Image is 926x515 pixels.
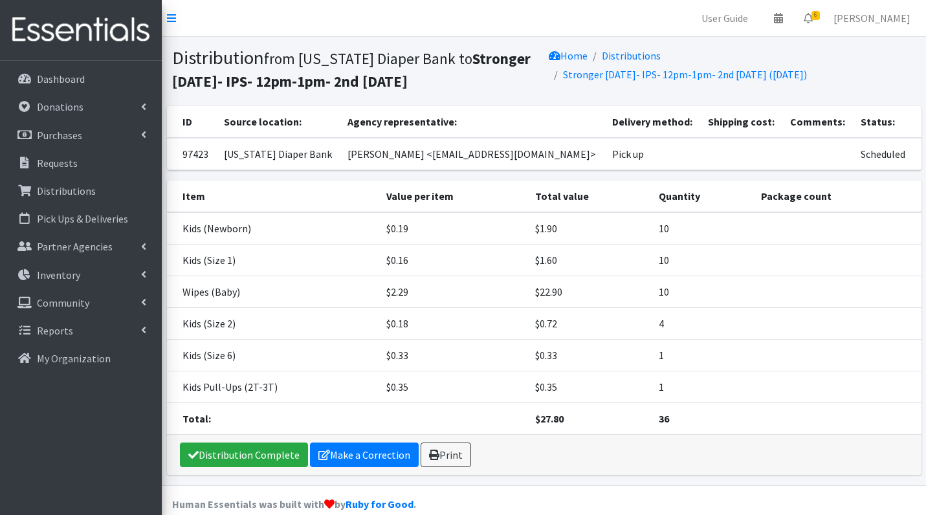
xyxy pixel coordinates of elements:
a: Distributions [602,49,661,62]
a: Home [549,49,588,62]
a: Ruby for Good [346,498,413,510]
a: Partner Agencies [5,234,157,259]
td: Kids (Size 6) [167,340,379,371]
a: Dashboard [5,66,157,92]
a: Purchases [5,122,157,148]
td: Wipes (Baby) [167,276,379,308]
th: Quantity [651,181,753,212]
td: $0.35 [379,371,527,403]
th: Shipping cost: [700,106,782,138]
td: 10 [651,212,753,245]
th: Total value [527,181,652,212]
td: 1 [651,340,753,371]
p: Requests [37,157,78,170]
td: Kids Pull-Ups (2T-3T) [167,371,379,403]
p: Pick Ups & Deliveries [37,212,128,225]
a: Make a Correction [310,443,419,467]
td: $0.33 [527,340,652,371]
td: $0.19 [379,212,527,245]
a: Reports [5,318,157,344]
a: Donations [5,94,157,120]
a: Stronger [DATE]- IPS- 12pm-1pm- 2nd [DATE] ([DATE]) [563,68,807,81]
th: Status: [853,106,921,138]
a: My Organization [5,345,157,371]
th: Agency representative: [340,106,604,138]
td: $22.90 [527,276,652,308]
th: Comments: [782,106,853,138]
small: from [US_STATE] Diaper Bank to [172,49,531,91]
td: Kids (Newborn) [167,212,379,245]
a: Requests [5,150,157,176]
a: User Guide [691,5,758,31]
th: Item [167,181,379,212]
p: Inventory [37,268,80,281]
p: Dashboard [37,72,85,85]
th: Package count [753,181,921,212]
span: 6 [811,11,820,20]
td: $0.16 [379,245,527,276]
a: Inventory [5,262,157,288]
td: Scheduled [853,138,921,170]
th: Value per item [379,181,527,212]
th: Source location: [216,106,340,138]
a: Print [421,443,471,467]
a: Distribution Complete [180,443,308,467]
a: Community [5,290,157,316]
p: Partner Agencies [37,240,113,253]
td: $0.35 [527,371,652,403]
td: 10 [651,276,753,308]
td: $0.33 [379,340,527,371]
p: Reports [37,324,73,337]
img: HumanEssentials [5,8,157,52]
h1: Distribution [172,47,540,91]
a: 6 [793,5,823,31]
td: 10 [651,245,753,276]
th: Delivery method: [604,106,700,138]
td: [PERSON_NAME] <[EMAIL_ADDRESS][DOMAIN_NAME]> [340,138,604,170]
strong: Human Essentials was built with by . [172,498,416,510]
td: Pick up [604,138,700,170]
td: Kids (Size 2) [167,308,379,340]
a: [PERSON_NAME] [823,5,921,31]
td: 1 [651,371,753,403]
td: [US_STATE] Diaper Bank [216,138,340,170]
p: My Organization [37,352,111,365]
p: Community [37,296,89,309]
th: ID [167,106,216,138]
p: Purchases [37,129,82,142]
td: $1.60 [527,245,652,276]
td: Kids (Size 1) [167,245,379,276]
strong: Total: [182,412,211,425]
td: 4 [651,308,753,340]
b: Stronger [DATE]- IPS- 12pm-1pm- 2nd [DATE] [172,49,531,91]
strong: 36 [659,412,669,425]
td: $2.29 [379,276,527,308]
a: Distributions [5,178,157,204]
td: $1.90 [527,212,652,245]
strong: $27.80 [535,412,564,425]
p: Distributions [37,184,96,197]
td: $0.72 [527,308,652,340]
td: $0.18 [379,308,527,340]
td: 97423 [167,138,216,170]
p: Donations [37,100,83,113]
a: Pick Ups & Deliveries [5,206,157,232]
